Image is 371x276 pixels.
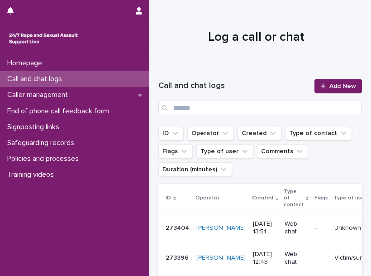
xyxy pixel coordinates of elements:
[285,220,308,236] p: Web chat
[253,220,277,236] p: [DATE] 13:51
[166,223,191,232] p: 273404
[4,91,75,99] p: Caller management
[315,254,327,262] p: -
[4,139,81,147] p: Safeguarding records
[333,193,366,203] p: Type of user
[253,251,277,266] p: [DATE] 12:43
[257,144,308,159] button: Comments
[4,75,69,83] p: Call and chat logs
[158,29,354,46] h1: Log a call or chat
[4,107,116,116] p: End of phone call feedback form
[158,101,362,115] input: Search
[285,251,308,266] p: Web chat
[158,126,184,140] button: ID
[284,187,304,210] p: Type of contact
[195,193,219,203] p: Operator
[252,193,273,203] p: Created
[4,123,67,131] p: Signposting links
[4,59,49,68] p: Homepage
[166,252,190,262] p: 273396
[166,193,171,203] p: ID
[7,29,80,48] img: rhQMoQhaT3yELyF149Cw
[314,79,362,93] a: Add New
[158,144,193,159] button: Flags
[158,81,309,92] h1: Call and chat logs
[158,162,232,177] button: Duration (minutes)
[4,170,61,179] p: Training videos
[196,144,253,159] button: Type of user
[315,224,327,232] p: -
[196,224,246,232] a: [PERSON_NAME]
[285,126,352,140] button: Type of contact
[4,155,86,163] p: Policies and processes
[238,126,281,140] button: Created
[329,83,356,89] span: Add New
[196,254,246,262] a: [PERSON_NAME]
[314,193,328,203] p: Flags
[187,126,234,140] button: Operator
